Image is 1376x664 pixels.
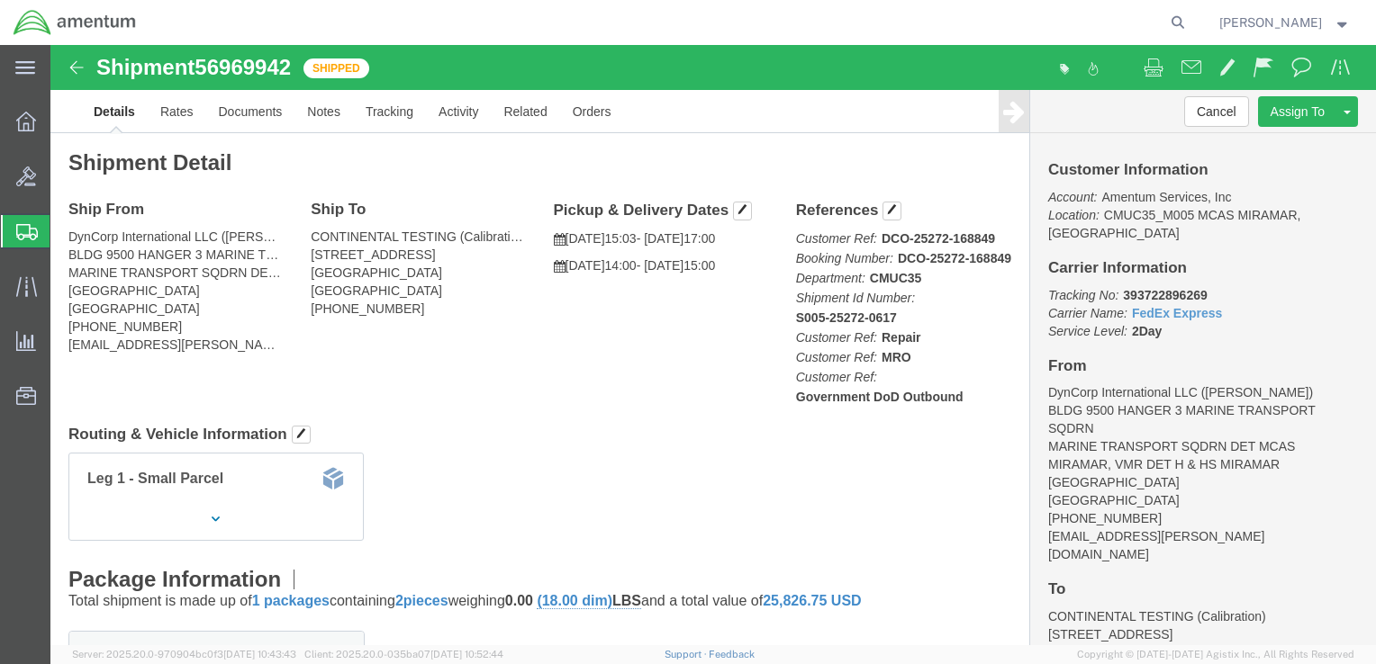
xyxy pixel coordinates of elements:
span: Server: 2025.20.0-970904bc0f3 [72,649,296,660]
span: Client: 2025.20.0-035ba07 [304,649,503,660]
span: Ben Nguyen [1219,13,1322,32]
img: logo [13,9,137,36]
span: [DATE] 10:43:43 [223,649,296,660]
a: Support [665,649,710,660]
span: Copyright © [DATE]-[DATE] Agistix Inc., All Rights Reserved [1077,647,1354,662]
a: Feedback [709,649,755,660]
button: [PERSON_NAME] [1218,12,1352,33]
span: [DATE] 10:52:44 [430,649,503,660]
iframe: FS Legacy Container [50,45,1376,645]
